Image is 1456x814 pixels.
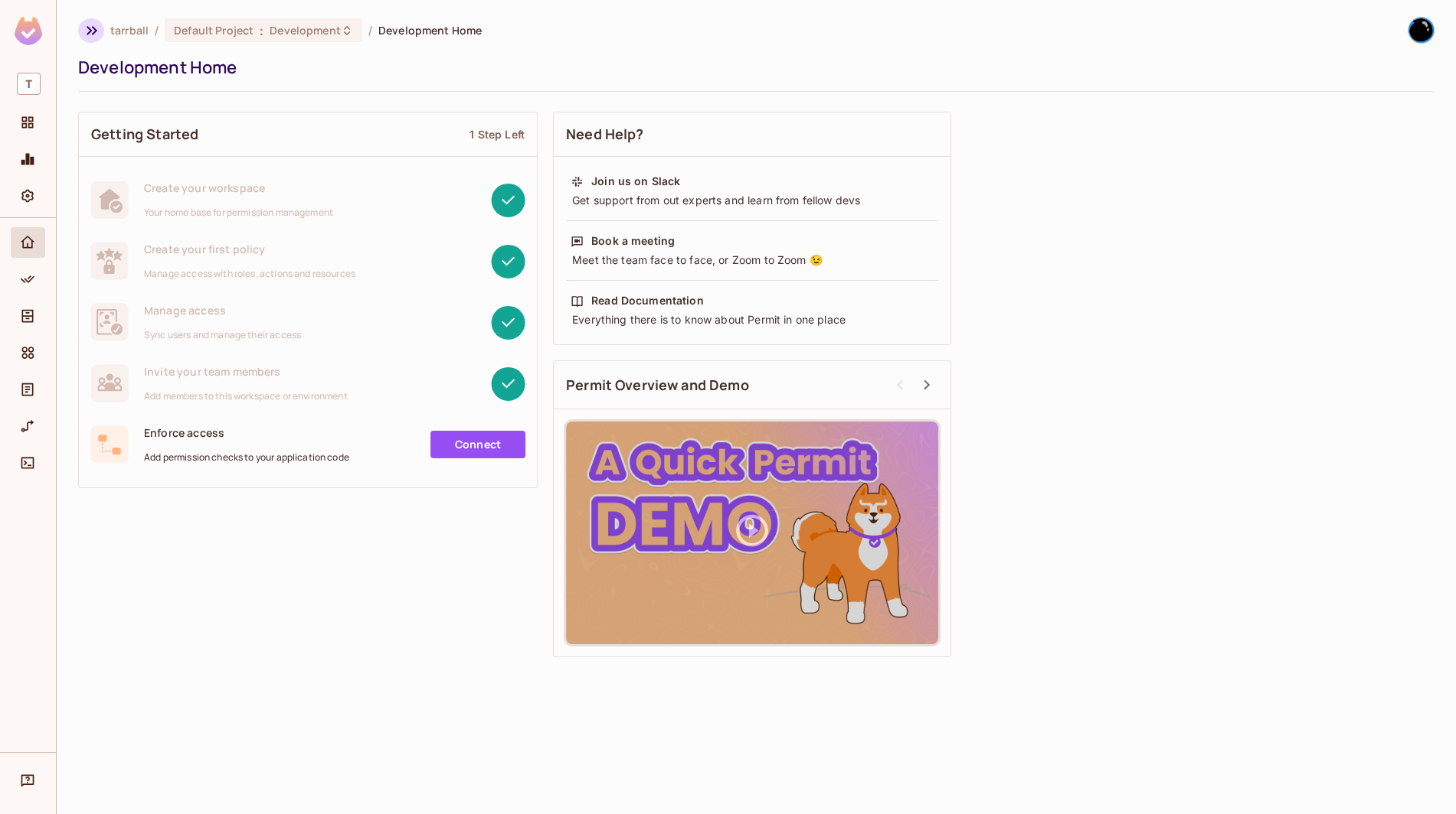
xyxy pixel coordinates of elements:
li: / [368,23,372,37]
div: Development Home [78,56,1427,79]
span: Invite your team members [144,364,348,379]
div: Elements [11,337,45,368]
span: Need Help? [566,125,644,144]
span: Getting Started [91,125,198,144]
span: Add members to this workspace or environment [144,390,348,402]
div: Get support from out experts and learn from fellow devs [571,193,934,208]
span: the active workspace [110,23,149,37]
div: Everything there is to know about Permit in one place [571,312,934,327]
span: Manage access [144,303,301,317]
img: Andrew Tarr [1409,18,1434,43]
span: Development [270,23,340,37]
div: Monitoring [11,144,45,174]
span: Add permission checks to your application code [144,451,349,464]
div: Read Documentation [591,293,704,308]
div: Join us on Slack [591,174,680,189]
div: Audit Log [11,374,45,405]
div: Help & Updates [11,765,45,796]
div: Home [11,227,45,258]
span: Your home base for permission management [144,207,333,219]
span: Manage access with roles, actions and resources [144,268,355,280]
a: Connect [430,431,525,458]
img: SReyMgAAAABJRU5ErkJggg== [15,17,42,45]
span: : [259,24,264,37]
span: T [17,73,41,95]
div: 1 Step Left [470,127,525,142]
div: URL Mapping [11,411,45,441]
div: Settings [11,181,45,211]
div: Directory [11,301,45,331]
li: / [155,23,159,37]
div: Book a meeting [591,233,675,249]
span: Development Home [378,23,482,37]
div: Workspace: tarrball [11,67,45,101]
div: Meet the team face to face, or Zoom to Zoom 😉 [571,252,934,268]
div: Connect [11,448,45,478]
span: Permit Overview and Demo [566,376,749,395]
span: Default Project [174,23,254,37]
span: Sync users and manage their access [144,329,301,341]
span: Create your workspace [144,181,333,195]
div: Projects [11,107,45,138]
span: Create your first policy [144,242,355,256]
div: Policy [11,264,45,295]
span: Enforce access [144,425,349,440]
